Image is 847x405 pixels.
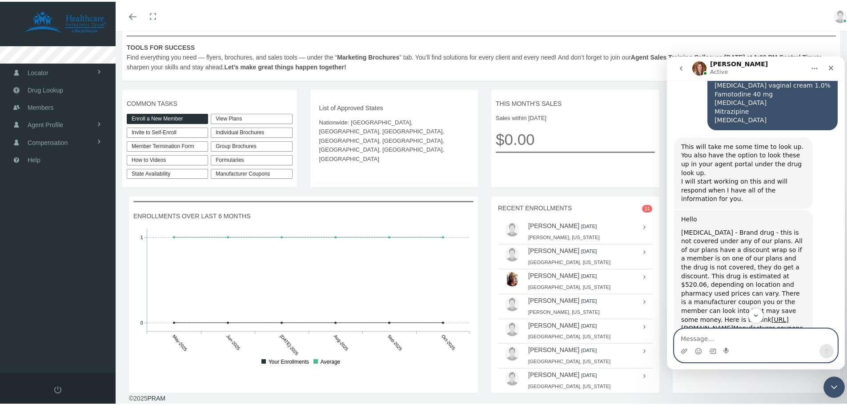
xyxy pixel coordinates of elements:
small: [PERSON_NAME], [US_STATE] [528,233,600,238]
img: user-placeholder.jpg [505,221,519,235]
div: © 2025 [129,392,165,401]
span: Members [28,97,53,114]
a: [PERSON_NAME] [528,295,579,302]
a: PRAM [147,393,165,400]
small: [GEOGRAPHIC_DATA], [US_STATE] [528,357,610,362]
small: [GEOGRAPHIC_DATA], [US_STATE] [528,283,610,288]
img: HEALTHCARE SOLUTIONS TEAM, LLC [12,10,118,32]
a: [PERSON_NAME] [528,221,579,228]
a: [PERSON_NAME] [528,270,579,277]
tspan: Sep-2025 [387,332,403,350]
tspan: 1 [140,233,143,238]
span: Nationwide: [GEOGRAPHIC_DATA], [GEOGRAPHIC_DATA], [GEOGRAPHIC_DATA], [GEOGRAPHIC_DATA], [GEOGRAPH... [319,116,470,162]
button: Send a message… [153,288,167,302]
tspan: [DATE]-2025 [279,332,299,355]
a: [PERSON_NAME] [528,245,579,253]
span: Agent Profile [28,115,63,132]
img: S_Profile_Picture_15448.jpeg [505,270,519,285]
div: Kim says… [7,81,171,153]
tspan: Aug-2025 [333,332,349,350]
small: [GEOGRAPHIC_DATA], [US_STATE] [528,382,610,387]
img: user-placeholder.jpg [505,345,519,359]
span: COMMON TASKS [127,97,293,107]
div: This will take me some time to look up. You also have the option to look these up in your agent p... [7,81,146,152]
button: Start recording [56,291,64,298]
small: [DATE] [581,222,597,227]
iframe: To enrich screen reader interactions, please activate Accessibility in Grammarly extension settings [823,375,845,396]
tspan: May-2025 [172,332,188,350]
span: List of Approved States [319,101,470,111]
a: State Availability [127,167,208,177]
textarea: Message… [8,273,170,288]
a: [PERSON_NAME] [528,369,579,377]
a: View Plans [211,112,292,122]
span: Help [28,150,40,167]
a: Member Termination Form [127,140,208,150]
button: Upload attachment [14,291,21,298]
tspan: Jun-2025 [225,332,241,349]
img: user-placeholder.jpg [505,245,519,260]
iframe: To enrich screen reader interactions, please activate Accessibility in Grammarly extension settings [667,55,845,368]
div: Group Brochures [211,140,292,150]
small: [PERSON_NAME], [US_STATE] [528,308,600,313]
small: [DATE] [581,346,597,351]
button: Gif picker [42,291,49,298]
button: Emoji picker [28,291,35,298]
a: Manufacturer Coupons [211,167,292,177]
img: user-placeholder.jpg [505,295,519,309]
div: Hello [14,159,139,168]
tspan: Oct-2025 [441,332,456,349]
small: [GEOGRAPHIC_DATA], [US_STATE] [528,258,610,263]
span: Drug Lookup [28,80,63,97]
span: $0.00 [496,125,655,150]
div: Formularies [211,153,292,164]
b: [DATE] at 1:00 PM Central Time [724,52,817,59]
a: Invite to Self-Enroll [127,126,208,136]
b: TOOLS FOR SUCCESS [127,42,195,49]
button: Scroll to bottom [81,252,96,267]
span: RECENT ENROLLMENTS [498,203,572,210]
small: [GEOGRAPHIC_DATA], [US_STATE] [528,332,610,337]
a: [PERSON_NAME] [528,345,579,352]
tspan: 0 [140,319,143,324]
span: Locator [28,63,48,80]
span: ENROLLMENTS OVER LAST 6 MONTHS [133,209,474,219]
small: [DATE] [581,321,597,327]
small: [DATE] [581,371,597,376]
span: Sales within [DATE] [496,112,655,121]
small: [DATE] [581,297,597,302]
a: [PERSON_NAME] [528,320,579,327]
b: Let’s make great things happen together! [224,62,346,69]
a: How to Videos [127,153,208,164]
small: [DATE] [581,247,597,252]
div: I will start working on this and will respond when I have all of the information for you. [14,121,139,147]
img: user-placeholder.jpg [834,8,847,21]
b: Agent Sales Training Calls [631,52,709,59]
div: Individual Brochures [211,126,292,136]
small: [DATE] [581,272,597,277]
div: [MEDICAL_DATA] - Brand drug - this is not covered under any of our plans. All of our plans have a... [14,172,139,329]
span: 11 [642,203,653,211]
img: user-placeholder.jpg [505,320,519,334]
a: Enroll a New Member [127,112,208,122]
b: Marketing Brochures [337,52,399,59]
span: THIS MONTH'S SALES [496,97,655,107]
img: user-placeholder.jpg [505,369,519,384]
div: This will take me some time to look up. You also have the option to look these up in your agent p... [14,86,139,121]
span: Compensation [28,132,68,149]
